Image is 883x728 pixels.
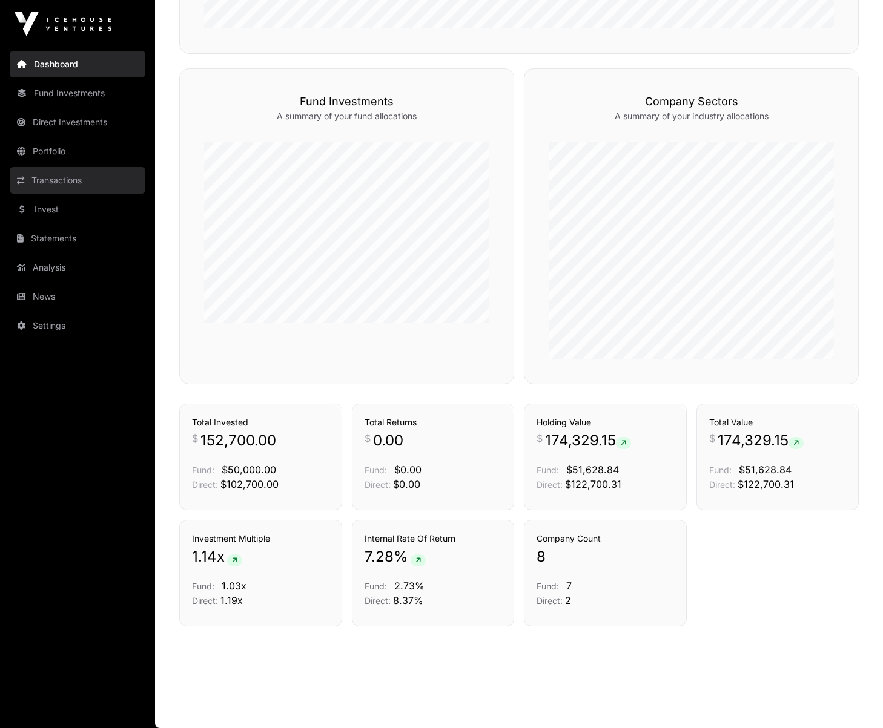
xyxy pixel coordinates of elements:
p: A summary of your industry allocations [549,110,834,122]
h3: Investment Multiple [192,533,329,545]
span: Fund: [192,581,214,591]
span: $122,700.31 [738,478,794,490]
span: 2 [565,594,571,606]
a: Statements [10,225,145,252]
a: News [10,283,145,310]
span: $50,000.00 [222,464,276,476]
span: $51,628.84 [566,464,619,476]
img: Icehouse Ventures Logo [15,12,111,36]
h3: Fund Investments [204,93,489,110]
span: $ [192,431,198,445]
span: Direct: [365,479,391,490]
span: $51,628.84 [739,464,792,476]
a: Settings [10,312,145,339]
span: 7.28 [365,547,394,566]
span: 7 [566,580,572,592]
span: x [217,547,225,566]
span: 1.14 [192,547,217,566]
span: $0.00 [394,464,422,476]
p: A summary of your fund allocations [204,110,489,122]
span: 1.19x [220,594,243,606]
span: Fund: [537,581,559,591]
span: 174,329.15 [718,431,804,450]
a: Fund Investments [10,80,145,107]
span: 8.37% [393,594,423,606]
span: 0.00 [373,431,403,450]
h3: Holding Value [537,416,674,428]
a: Transactions [10,167,145,194]
h3: Company Sectors [549,93,834,110]
span: Fund: [537,465,559,475]
h3: Company Count [537,533,674,545]
span: Fund: [365,581,387,591]
span: % [394,547,408,566]
span: Direct: [192,595,218,606]
span: Direct: [365,595,391,606]
span: $0.00 [393,478,420,490]
span: $122,700.31 [565,478,621,490]
a: Portfolio [10,138,145,165]
a: Direct Investments [10,109,145,136]
span: 152,700.00 [200,431,276,450]
span: $102,700.00 [220,478,279,490]
h3: Total Returns [365,416,502,428]
span: Direct: [537,479,563,490]
h3: Internal Rate Of Return [365,533,502,545]
span: 2.73% [394,580,425,592]
span: $ [709,431,715,445]
a: Invest [10,196,145,223]
span: Direct: [192,479,218,490]
span: 1.03x [222,580,246,592]
span: $ [365,431,371,445]
span: Fund: [192,465,214,475]
span: $ [537,431,543,445]
span: 174,329.15 [545,431,631,450]
span: Fund: [365,465,387,475]
a: Analysis [10,254,145,281]
span: Fund: [709,465,732,475]
iframe: Chat Widget [822,670,883,728]
span: Direct: [537,595,563,606]
a: Dashboard [10,51,145,77]
h3: Total Invested [192,416,329,428]
h3: Total Value [709,416,847,428]
span: 8 [537,547,546,566]
span: Direct: [709,479,735,490]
